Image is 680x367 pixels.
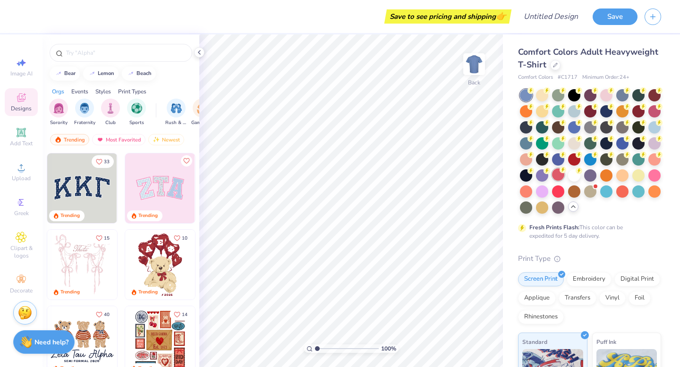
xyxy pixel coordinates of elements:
div: This color can be expedited for 5 day delivery. [529,223,646,240]
img: 3b9aba4f-e317-4aa7-a679-c95a879539bd [47,153,117,223]
div: Events [71,87,88,96]
img: edfb13fc-0e43-44eb-bea2-bf7fc0dd67f9 [117,153,187,223]
button: Like [170,308,192,321]
div: Trending [138,289,158,296]
span: Clipart & logos [5,244,38,259]
span: 👉 [496,10,506,22]
div: filter for Club [101,99,120,126]
button: beach [122,67,156,81]
div: Embroidery [567,272,612,286]
span: Upload [12,175,31,182]
strong: Fresh Prints Flash: [529,224,579,231]
span: Designs [11,105,32,112]
button: filter button [101,99,120,126]
img: Rush & Bid Image [171,103,182,114]
span: Comfort Colors Adult Heavyweight T-Shirt [518,46,658,70]
span: Sports [129,119,144,126]
div: filter for Sports [127,99,146,126]
div: Trending [138,212,158,219]
img: Sorority Image [53,103,64,114]
div: filter for Fraternity [74,99,95,126]
button: lemon [83,67,119,81]
div: Print Type [518,253,661,264]
span: Puff Ink [596,337,616,347]
div: Save to see pricing and shipping [387,9,509,24]
img: trending.gif [54,136,62,143]
span: Comfort Colors [518,74,553,82]
input: Untitled Design [516,7,586,26]
span: 100 % [381,344,396,353]
button: Like [92,308,114,321]
button: bear [50,67,80,81]
div: filter for Rush & Bid [165,99,187,126]
img: Newest.gif [153,136,160,143]
div: Trending [60,289,80,296]
div: Orgs [52,87,64,96]
button: Like [92,232,114,244]
img: 83dda5b0-2158-48ca-832c-f6b4ef4c4536 [47,230,117,300]
div: Print Types [118,87,146,96]
img: 5ee11766-d822-42f5-ad4e-763472bf8dcf [195,153,264,223]
button: filter button [191,99,213,126]
div: Newest [148,134,184,145]
img: 587403a7-0594-4a7f-b2bd-0ca67a3ff8dd [125,230,195,300]
img: Sports Image [131,103,142,114]
div: Transfers [559,291,596,305]
span: Minimum Order: 24 + [582,74,629,82]
button: Like [92,155,114,168]
img: Game Day Image [197,103,208,114]
img: Club Image [105,103,116,114]
span: Game Day [191,119,213,126]
div: Foil [629,291,651,305]
img: Fraternity Image [79,103,90,114]
div: Trending [50,134,89,145]
div: Back [468,78,480,87]
span: Club [105,119,116,126]
button: filter button [49,99,68,126]
span: Standard [522,337,547,347]
span: Greek [14,209,29,217]
button: filter button [165,99,187,126]
span: Sorority [50,119,68,126]
span: 10 [182,236,187,241]
div: filter for Game Day [191,99,213,126]
div: filter for Sorority [49,99,68,126]
button: filter button [127,99,146,126]
img: d12a98c7-f0f7-4345-bf3a-b9f1b718b86e [117,230,187,300]
button: Like [170,232,192,244]
div: Trending [60,212,80,219]
div: bear [64,71,76,76]
img: trend_line.gif [88,71,96,76]
span: Image AI [10,70,33,77]
input: Try "Alpha" [65,48,186,58]
div: Most Favorited [92,134,145,145]
span: Fraternity [74,119,95,126]
img: 9980f5e8-e6a1-4b4a-8839-2b0e9349023c [125,153,195,223]
div: Styles [95,87,111,96]
div: Vinyl [599,291,626,305]
strong: Need help? [34,338,68,347]
img: most_fav.gif [96,136,104,143]
button: Like [181,155,192,167]
span: Add Text [10,140,33,147]
span: 14 [182,312,187,317]
span: # C1717 [558,74,578,82]
button: Save [593,8,637,25]
span: Rush & Bid [165,119,187,126]
div: lemon [98,71,114,76]
div: Screen Print [518,272,564,286]
span: 40 [104,312,110,317]
img: trend_line.gif [55,71,62,76]
span: 33 [104,159,110,164]
img: Back [465,55,484,74]
span: Decorate [10,287,33,294]
img: trend_line.gif [127,71,135,76]
div: beach [136,71,152,76]
span: 15 [104,236,110,241]
div: Digital Print [614,272,660,286]
img: e74243e0-e378-47aa-a400-bc6bcb25063a [195,230,264,300]
button: filter button [74,99,95,126]
div: Applique [518,291,556,305]
div: Rhinestones [518,310,564,324]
